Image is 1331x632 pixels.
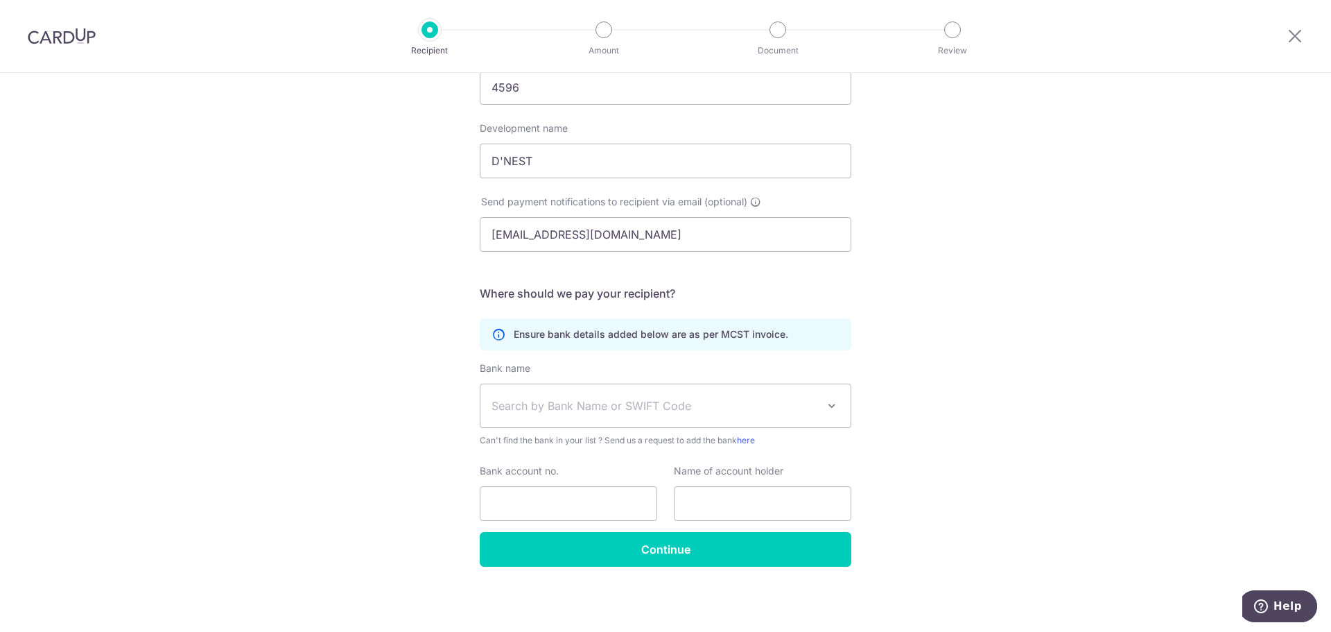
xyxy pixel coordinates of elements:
[480,285,851,302] h5: Where should we pay your recipient?
[480,361,530,375] label: Bank name
[31,10,60,22] span: Help
[379,44,481,58] p: Recipient
[491,398,817,414] span: Search by Bank Name or SWIFT Code
[28,28,96,44] img: CardUp
[481,195,747,209] span: Send payment notifications to recipient via email (optional)
[514,327,788,341] p: Ensure bank details added below are as per MCST invoice.
[480,70,851,105] input: Example: 0001
[480,217,851,252] input: Enter email address
[480,464,559,478] label: Bank account no.
[737,435,755,445] a: here
[553,44,655,58] p: Amount
[727,44,829,58] p: Document
[674,464,783,478] label: Name of account holder
[901,44,1004,58] p: Review
[480,434,851,447] span: Can't find the bank in your list ? Send us a request to add the bank
[1242,590,1317,625] iframe: Opens a widget where you can find more information
[480,121,568,135] label: Development name
[480,532,851,567] input: Continue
